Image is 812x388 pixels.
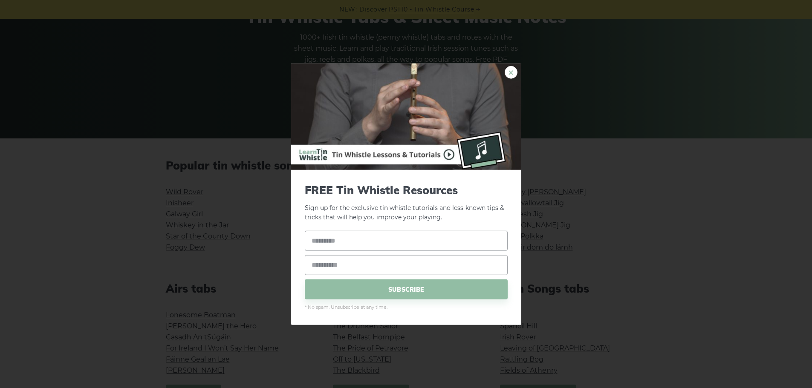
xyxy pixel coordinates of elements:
[505,66,517,78] a: ×
[291,63,521,170] img: Tin Whistle Buying Guide Preview
[305,183,508,196] span: FREE Tin Whistle Resources
[305,279,508,299] span: SUBSCRIBE
[305,183,508,222] p: Sign up for the exclusive tin whistle tutorials and less-known tips & tricks that will help you i...
[305,304,508,311] span: * No spam. Unsubscribe at any time.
